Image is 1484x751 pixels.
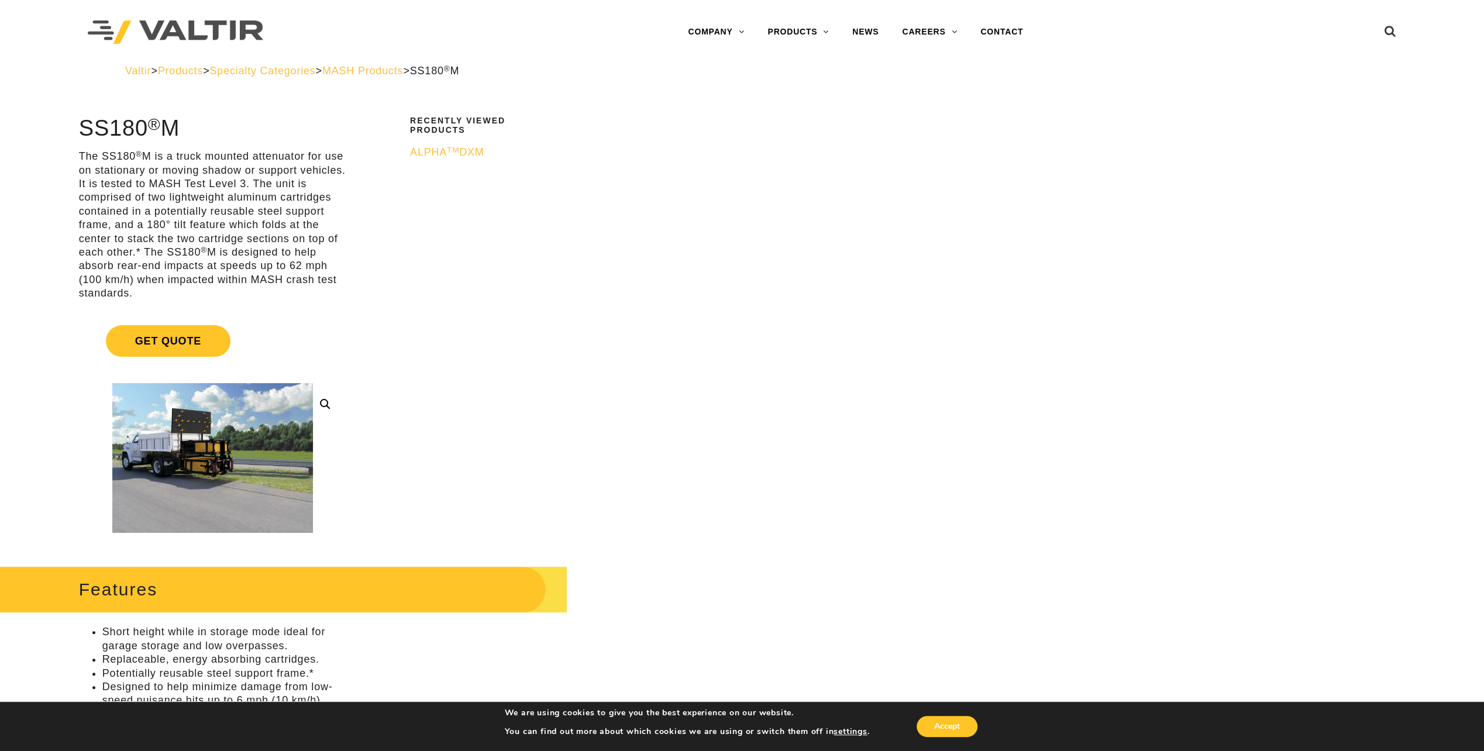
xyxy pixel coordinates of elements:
button: settings [834,726,867,737]
h2: Recently Viewed Products [410,116,511,135]
p: You can find out more about which cookies we are using or switch them off in . [504,726,869,737]
a: Valtir [125,65,151,77]
a: MASH Products [322,65,403,77]
a: PRODUCTS [756,20,841,44]
a: CAREERS [890,20,969,44]
li: Short height while in storage mode ideal for garage storage and low overpasses. [102,625,346,653]
a: Get Quote [79,311,346,371]
a: COMPANY [676,20,756,44]
sup: ® [148,115,161,133]
a: Products [158,65,203,77]
sup: ® [136,150,142,159]
h1: SS180 M [79,116,346,141]
span: Get Quote [106,325,230,357]
sup: ® [444,64,450,73]
a: CONTACT [969,20,1035,44]
a: ALPHATMDXM [410,146,511,159]
li: Designed to help minimize damage from low-speed nuisance hits up to 6 mph (10 km/h). [102,680,346,708]
span: SS180 M [410,65,460,77]
p: We are using cookies to give you the best experience on our website. [504,708,869,718]
div: > > > > [125,64,1359,78]
sup: TM [447,146,459,154]
a: Specialty Categories [209,65,315,77]
li: Potentially reusable steel support frame.* [102,667,346,680]
a: NEWS [841,20,890,44]
button: Accept [917,716,977,737]
p: The SS180 M is a truck mounted attenuator for use on stationary or moving shadow or support vehic... [79,150,346,300]
span: ALPHA DXM [410,146,484,158]
img: Valtir [88,20,263,44]
li: Replaceable, energy absorbing cartridges. [102,653,346,666]
sup: ® [201,246,207,254]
